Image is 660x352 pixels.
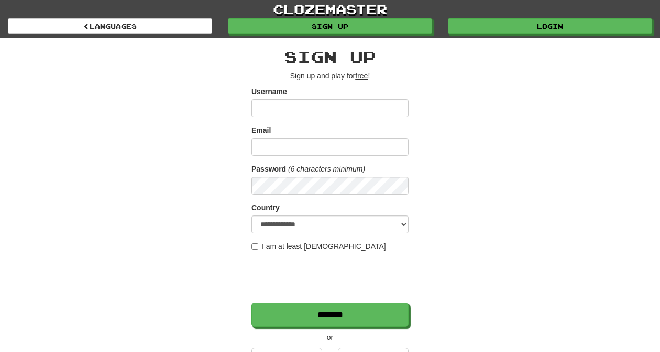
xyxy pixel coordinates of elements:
iframe: reCAPTCHA [251,257,411,298]
p: or [251,332,409,343]
input: I am at least [DEMOGRAPHIC_DATA] [251,243,258,250]
a: Sign up [228,18,432,34]
label: Country [251,202,280,213]
p: Sign up and play for ! [251,71,409,81]
label: Email [251,125,271,135]
label: I am at least [DEMOGRAPHIC_DATA] [251,241,386,252]
a: Login [448,18,652,34]
em: (6 characters minimum) [288,165,365,173]
a: Languages [8,18,212,34]
h2: Sign up [251,48,409,65]
label: Username [251,86,287,97]
label: Password [251,164,286,174]
u: free [355,72,368,80]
